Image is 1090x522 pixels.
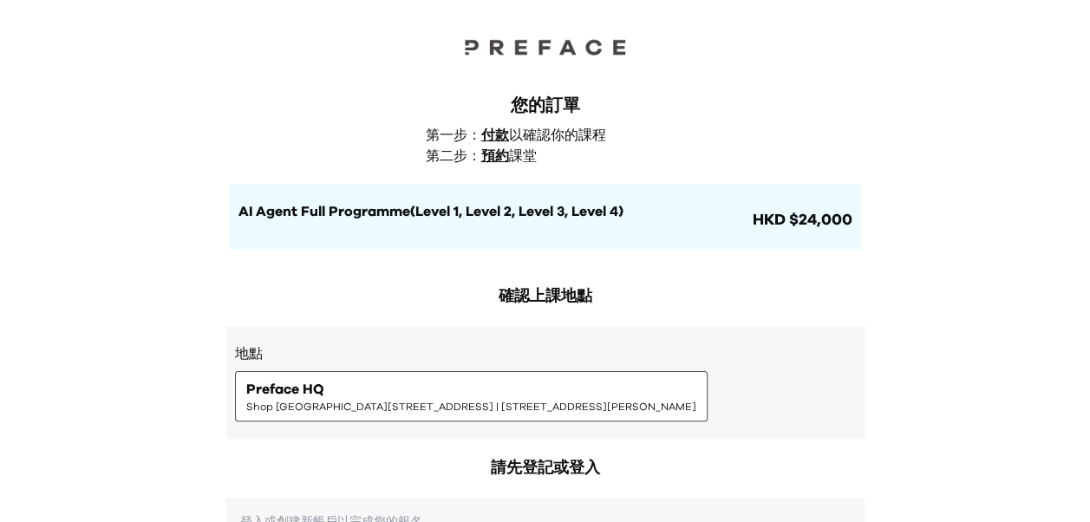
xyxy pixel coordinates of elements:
[426,125,676,146] p: 第一步： 以確認你的課程
[235,343,856,364] h3: 地點
[226,284,865,309] h2: 確認上課地點
[426,146,676,166] p: 第二步： 課堂
[246,400,696,414] span: Shop [GEOGRAPHIC_DATA][STREET_ADDRESS] | [STREET_ADDRESS][PERSON_NAME]
[481,149,509,163] span: 預約
[246,379,324,400] span: Preface HQ
[749,208,852,232] span: HKD $24,000
[226,456,865,480] h2: 請先登記或登入
[481,128,509,142] span: 付款
[238,201,749,222] h1: AI Agent Full Programme(Level 1, Level 2, Level 3, Level 4)
[459,35,632,59] img: Preface Logo
[230,94,861,118] div: 您的訂單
